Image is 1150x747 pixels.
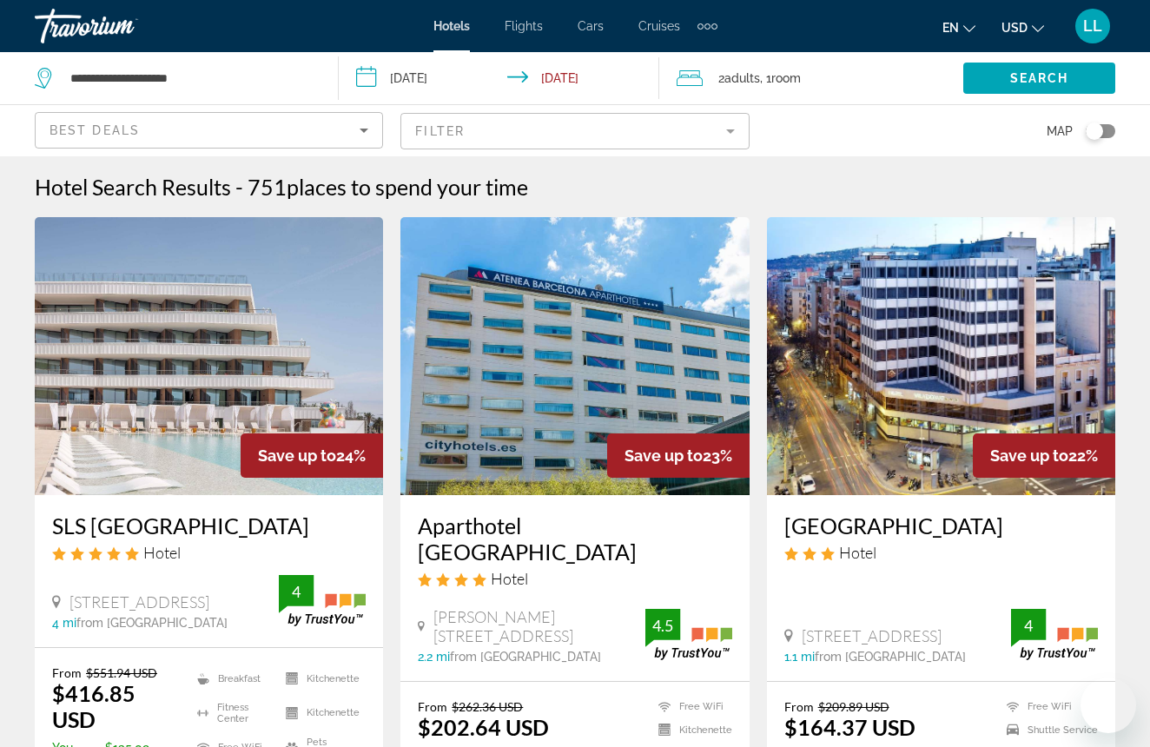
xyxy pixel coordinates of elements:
li: Fitness Center [188,700,277,726]
span: - [235,174,243,200]
button: Check-in date: Dec 3, 2025 Check-out date: Dec 5, 2025 [339,52,660,104]
li: Free WiFi [998,699,1098,714]
mat-select: Sort by [50,120,368,141]
span: 2.2 mi [418,650,450,664]
ins: $202.64 USD [418,714,549,740]
li: Kitchenette [277,665,366,691]
a: Aparthotel [GEOGRAPHIC_DATA] [418,512,731,565]
button: Travelers: 2 adults, 0 children [659,52,963,104]
span: , 1 [760,66,801,90]
img: trustyou-badge.svg [279,575,366,626]
del: $262.36 USD [452,699,523,714]
span: from [GEOGRAPHIC_DATA] [815,650,966,664]
span: Save up to [990,446,1068,465]
span: Save up to [258,446,336,465]
span: 1.1 mi [784,650,815,664]
li: Shuttle Service [998,723,1098,737]
img: trustyou-badge.svg [1011,609,1098,660]
del: $209.89 USD [818,699,889,714]
span: Save up to [625,446,703,465]
iframe: Botón para iniciar la ventana de mensajería [1081,678,1136,733]
button: Extra navigation items [697,12,717,40]
a: Hotels [433,19,470,33]
a: Flights [505,19,543,33]
div: 4 [279,581,314,602]
div: 3 star Hotel [784,543,1098,562]
button: Search [963,63,1115,94]
span: 4 mi [52,616,76,630]
span: USD [1001,21,1028,35]
span: Best Deals [50,123,140,137]
div: 5 star Hotel [52,543,366,562]
span: Search [1010,71,1069,85]
del: $551.94 USD [86,665,157,680]
span: from [GEOGRAPHIC_DATA] [76,616,228,630]
li: Kitchenette [650,723,732,737]
div: 4.5 [645,615,680,636]
button: Change language [942,15,975,40]
span: 2 [718,66,760,90]
img: Hotel image [400,217,749,495]
div: 4 [1011,615,1046,636]
span: [STREET_ADDRESS] [802,626,942,645]
li: Free WiFi [650,699,732,714]
a: [GEOGRAPHIC_DATA] [784,512,1098,539]
li: Breakfast [188,665,277,691]
span: Hotel [839,543,876,562]
span: Room [771,71,801,85]
a: Cars [578,19,604,33]
button: Change currency [1001,15,1044,40]
span: from [GEOGRAPHIC_DATA] [450,650,601,664]
button: User Menu [1070,8,1115,44]
a: SLS [GEOGRAPHIC_DATA] [52,512,366,539]
span: From [784,699,814,714]
span: Hotel [491,569,528,588]
div: 4 star Hotel [418,569,731,588]
span: From [418,699,447,714]
div: 23% [607,433,750,478]
img: trustyou-badge.svg [645,609,732,660]
span: [STREET_ADDRESS] [69,592,209,611]
span: From [52,665,82,680]
a: Travorium [35,3,208,49]
img: Hotel image [767,217,1115,495]
a: Cruises [638,19,680,33]
span: [PERSON_NAME][STREET_ADDRESS] [433,607,644,645]
span: Map [1047,119,1073,143]
span: LL [1083,17,1102,35]
button: Toggle map [1073,123,1115,139]
li: Kitchenette [277,700,366,726]
button: Filter [400,112,749,150]
div: 24% [241,433,383,478]
ins: $164.37 USD [784,714,915,740]
ins: $416.85 USD [52,680,135,732]
img: Hotel image [35,217,383,495]
div: 22% [973,433,1115,478]
h1: Hotel Search Results [35,174,231,200]
span: en [942,21,959,35]
h2: 751 [248,174,528,200]
span: places to spend your time [287,174,528,200]
span: Hotel [143,543,181,562]
span: Adults [724,71,760,85]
